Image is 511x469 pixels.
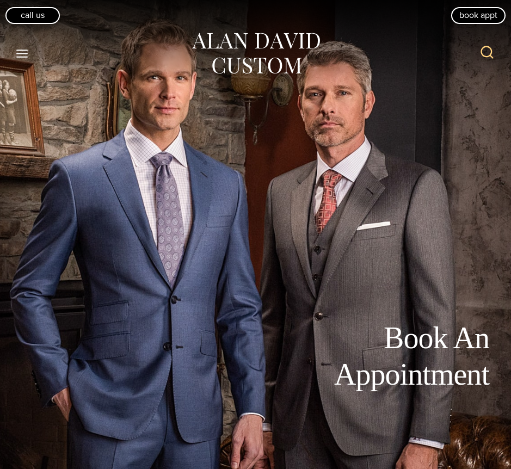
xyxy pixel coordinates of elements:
[190,29,321,78] img: Alan David Custom
[244,320,489,393] h1: Book An Appointment
[11,44,34,63] button: Open menu
[474,40,500,66] button: View Search Form
[5,7,60,23] a: Call Us
[451,7,506,23] a: book appt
